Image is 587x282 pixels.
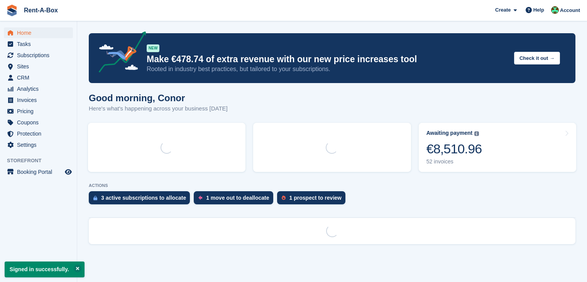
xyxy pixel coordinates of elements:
p: ACTIONS [89,183,575,188]
span: Booking Portal [17,166,63,177]
span: Analytics [17,83,63,94]
a: 1 prospect to review [277,191,349,208]
a: Rent-A-Box [21,4,61,17]
a: 3 active subscriptions to allocate [89,191,194,208]
span: CRM [17,72,63,83]
a: menu [4,166,73,177]
div: 1 prospect to review [289,195,342,201]
span: Sites [17,61,63,72]
img: active_subscription_to_allocate_icon-d502201f5373d7db506a760aba3b589e785aa758c864c3986d89f69b8ff3... [93,195,97,200]
span: Settings [17,139,63,150]
span: Storefront [7,157,77,165]
span: Pricing [17,106,63,117]
span: Tasks [17,39,63,49]
img: move_outs_to_deallocate_icon-f764333ba52eb49d3ac5e1228854f67142a1ed5810a6f6cc68b1a99e826820c5.svg [198,195,202,200]
a: menu [4,139,73,150]
p: Rooted in industry best practices, but tailored to your subscriptions. [147,65,508,73]
h1: Good morning, Conor [89,93,228,103]
div: NEW [147,44,159,52]
a: 1 move out to deallocate [194,191,277,208]
p: Make €478.74 of extra revenue with our new price increases tool [147,54,508,65]
button: Check it out → [514,52,560,65]
img: price-adjustments-announcement-icon-8257ccfd72463d97f412b2fc003d46551f7dbcb40ab6d574587a9cd5c0d94... [92,31,146,75]
span: Help [533,6,544,14]
img: icon-info-grey-7440780725fd019a000dd9b08b2336e03edf1995a4989e88bcd33f0948082b44.svg [474,131,479,136]
span: Subscriptions [17,50,63,61]
a: menu [4,50,73,61]
span: Home [17,27,63,38]
div: €8,510.96 [426,141,482,157]
img: Conor O'Shea [551,6,559,14]
a: menu [4,72,73,83]
span: Invoices [17,95,63,105]
div: 1 move out to deallocate [206,195,269,201]
div: 3 active subscriptions to allocate [101,195,186,201]
span: Coupons [17,117,63,128]
img: prospect-51fa495bee0391a8d652442698ab0144808aea92771e9ea1ae160a38d050c398.svg [282,195,286,200]
a: menu [4,39,73,49]
p: Signed in successfully. [5,262,85,277]
span: Protection [17,128,63,139]
img: stora-icon-8386f47178a22dfd0bd8f6a31ec36ba5ce8667c1dd55bd0f319d3a0aa187defe.svg [6,5,18,16]
span: Create [495,6,511,14]
a: menu [4,106,73,117]
div: Awaiting payment [426,130,473,136]
a: menu [4,117,73,128]
a: menu [4,83,73,94]
p: Here's what's happening across your business [DATE] [89,104,228,113]
a: Awaiting payment €8,510.96 52 invoices [419,123,576,172]
a: menu [4,128,73,139]
a: menu [4,95,73,105]
div: 52 invoices [426,158,482,165]
a: menu [4,61,73,72]
a: menu [4,27,73,38]
span: Account [560,7,580,14]
a: Preview store [64,167,73,177]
